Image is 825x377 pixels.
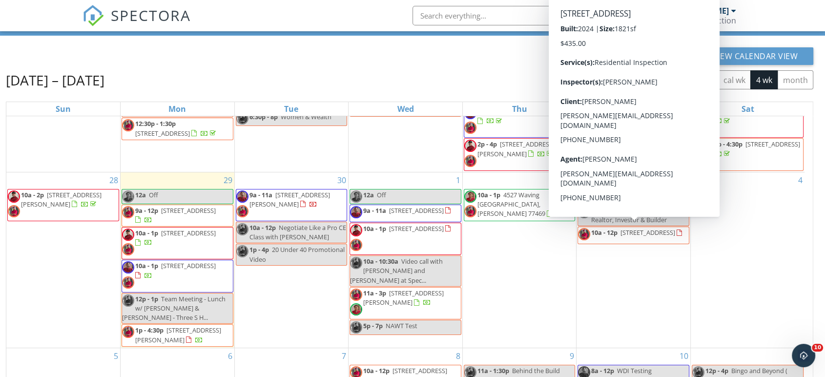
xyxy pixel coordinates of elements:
[665,6,729,16] div: [PERSON_NAME]
[678,348,690,364] a: Go to October 10, 2025
[149,190,158,199] span: Off
[617,366,652,375] span: WDI Testing
[386,321,417,330] span: NAWT Test
[122,324,233,346] a: 1p - 4:30p [STREET_ADDRESS][PERSON_NAME]
[249,223,346,241] span: Negotiate Like a Pro CE Class with [PERSON_NAME]
[745,140,800,148] span: [STREET_ADDRESS]
[122,205,233,227] a: 9a - 12p [STREET_ADDRESS]
[605,190,614,199] span: Off
[510,102,529,116] a: Thursday
[8,190,20,203] img: img_0897.jpg
[578,228,590,240] img: img_0544.jpg
[705,140,742,148] span: 2:30p - 4:30p
[665,70,689,89] button: day
[7,189,119,221] a: 10a - 2p [STREET_ADDRESS][PERSON_NAME]
[166,102,188,116] a: Monday
[454,348,462,364] a: Go to October 8, 2025
[82,13,191,34] a: SPECTORA
[21,190,102,209] span: [STREET_ADDRESS][PERSON_NAME]
[593,70,616,90] button: Previous
[282,102,300,116] a: Tuesday
[591,206,672,224] span: Top Producing Realtor, Investor & Builder
[363,206,453,215] a: 9a - 11a [STREET_ADDRESS]
[464,155,476,167] img: img_0544.jpg
[135,129,190,138] span: [STREET_ADDRESS]
[249,190,272,199] span: 9a - 11a
[135,206,216,224] a: 9a - 12p [STREET_ADDRESS]
[464,138,576,170] a: 2p - 4p [STREET_ADDRESS][PERSON_NAME]
[692,155,704,167] img: 20250918_080732.jpg
[477,190,500,199] span: 10a - 1p
[135,229,216,247] a: 10a - 1p [STREET_ADDRESS]
[689,70,719,89] button: week
[718,70,751,89] button: cal wk
[591,228,618,237] span: 10a - 12p
[350,206,362,218] img: 20240919_174810.jpg
[464,140,476,152] img: img_0897.jpg
[135,326,221,344] a: 1p - 4:30p [STREET_ADDRESS][PERSON_NAME]
[122,326,134,338] img: img_0544.jpg
[122,206,134,218] img: img_0544.jpg
[234,172,349,348] td: Go to September 30, 2025
[135,261,216,279] a: 10a - 1p [STREET_ADDRESS]
[8,205,20,217] img: img_0544.jpg
[135,261,158,270] span: 10a - 1p
[236,223,248,235] img: img_0544.jpg
[161,206,216,215] span: [STREET_ADDRESS]
[578,206,590,218] img: img_0544.jpg
[591,190,602,199] span: 12a
[464,205,476,217] img: img_0544.jpg
[236,190,248,203] img: 20240919_174810.jpg
[464,190,476,203] img: 20250918_080732.jpg
[349,172,463,348] td: Go to October 1, 2025
[111,5,191,25] span: SPECTORA
[122,229,134,241] img: img_0897.jpg
[122,190,134,203] img: 20250918_080732.jpg
[692,140,704,152] img: img_0544.jpg
[682,172,690,188] a: Go to October 3, 2025
[568,172,576,188] a: Go to October 2, 2025
[750,70,778,89] button: 4 wk
[363,224,453,233] a: 10a - 1p [STREET_ADDRESS]
[350,239,362,251] img: img_0544.jpg
[350,257,362,269] img: img_0544.jpg
[578,190,590,203] img: 20250918_080732.jpg
[477,140,555,158] a: 2p - 4p [STREET_ADDRESS][PERSON_NAME]
[135,206,158,215] span: 9a - 12p
[477,140,555,158] span: [STREET_ADDRESS][PERSON_NAME]
[591,206,626,215] span: 10a - 12:30p
[236,112,248,125] img: img_0544.jpg
[335,172,348,188] a: Go to September 30, 2025
[161,261,216,270] span: [STREET_ADDRESS]
[395,102,415,116] a: Wednesday
[122,294,226,322] span: Team Meeting - Lunch w/ [PERSON_NAME] & [PERSON_NAME] - Three S H...
[122,243,134,255] img: img_0544.jpg
[350,190,362,203] img: 20250918_080732.jpg
[620,228,675,237] span: [STREET_ADDRESS]
[477,190,564,218] a: 10a - 1p 4527 Waving [GEOGRAPHIC_DATA], [PERSON_NAME] 77469
[363,289,386,297] span: 11a - 3p
[464,189,576,221] a: 10a - 1p 4527 Waving [GEOGRAPHIC_DATA], [PERSON_NAME] 77469
[236,245,248,257] img: img_0544.jpg
[462,172,577,348] td: Go to October 2, 2025
[122,227,233,259] a: 10a - 1p [STREET_ADDRESS]
[122,118,233,140] a: 12:30p - 1:30p [STREET_ADDRESS]
[363,366,390,375] span: 10a - 12p
[340,348,348,364] a: Go to October 7, 2025
[643,70,665,89] button: list
[122,261,134,273] img: 20240919_174810.jpg
[236,205,248,217] img: img_0544.jpg
[249,245,345,263] span: 20 Under 40 Promotional Video
[363,289,444,307] span: [STREET_ADDRESS][PERSON_NAME]
[350,287,461,319] a: 11a - 3p [STREET_ADDRESS][PERSON_NAME]
[135,119,176,128] span: 12:30p - 1:30p
[249,190,330,209] span: [STREET_ADDRESS][PERSON_NAME]
[350,257,443,284] span: Video call with [PERSON_NAME] and [PERSON_NAME] at Spec...
[363,206,386,215] span: 9a - 11a
[568,348,576,364] a: Go to October 9, 2025
[626,102,640,116] a: Friday
[577,227,689,244] a: 10a - 12p [STREET_ADDRESS]
[21,190,102,209] a: 10a - 2p [STREET_ADDRESS][PERSON_NAME]
[135,190,146,199] span: 12a
[135,326,164,335] span: 1p - 4:30p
